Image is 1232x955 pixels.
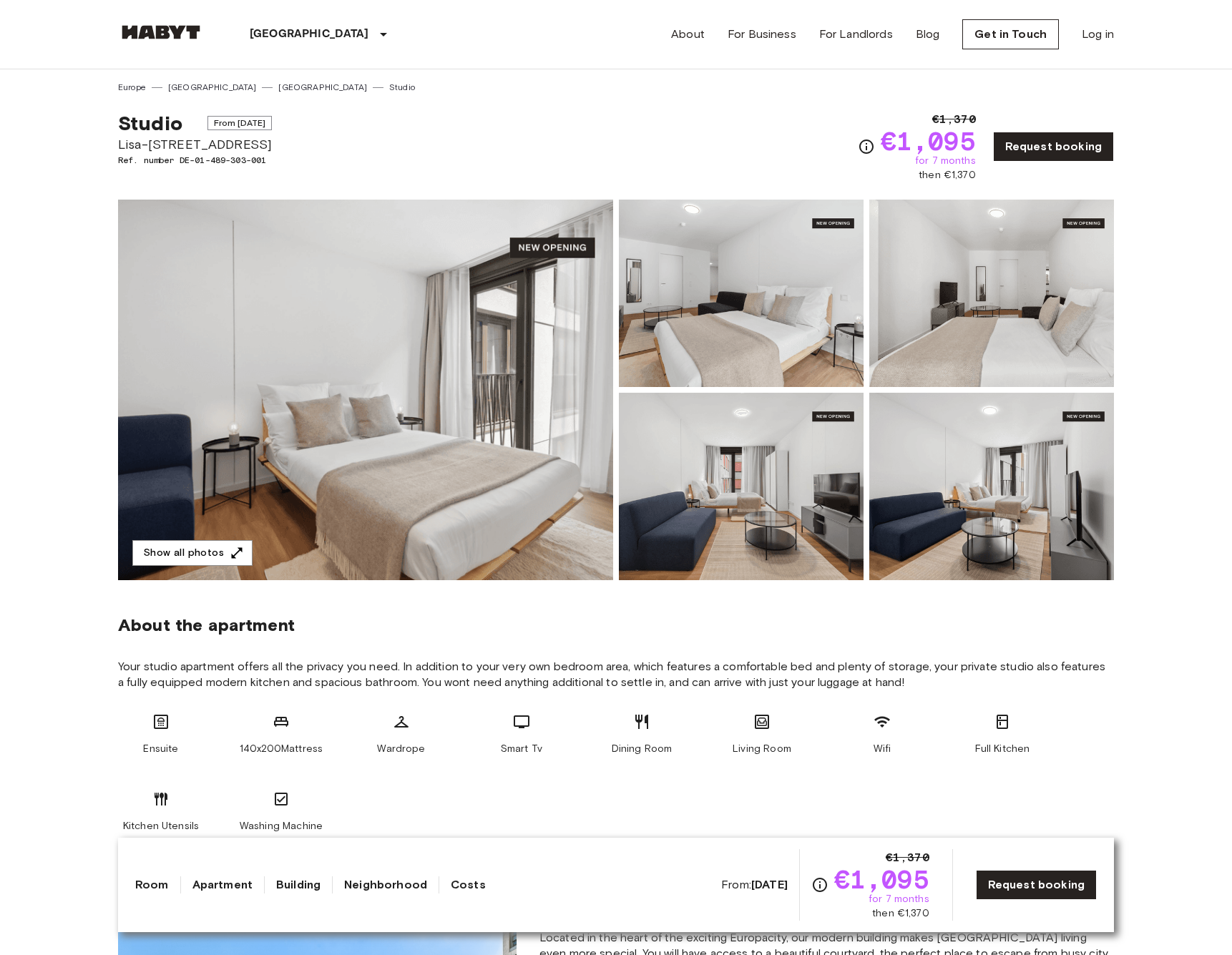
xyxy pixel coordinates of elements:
[501,742,542,756] span: Smart Tv
[874,742,891,756] span: Wifi
[276,876,321,893] a: Building
[192,876,253,893] a: Apartment
[869,200,1114,387] img: Picture of unit DE-01-489-303-001
[143,742,178,756] span: Ensuite
[389,81,415,94] a: Studio
[118,25,204,39] img: Habyt
[118,200,613,580] img: Marketing picture of unit DE-01-489-303-001
[915,154,976,168] span: for 7 months
[993,132,1114,162] a: Request booking
[132,540,253,567] button: Show all photos
[872,906,929,921] span: then €1,370
[1082,26,1114,43] a: Log in
[919,168,976,182] span: then €1,370
[240,742,323,756] span: 140x200Mattress
[451,876,486,893] a: Costs
[962,19,1059,49] a: Get in Touch
[135,876,169,893] a: Room
[869,892,929,906] span: for 7 months
[118,659,1114,690] span: Your studio apartment offers all the privacy you need. In addition to your very own bedroom area,...
[118,614,295,636] span: About the apartment
[728,26,796,43] a: For Business
[721,877,788,893] span: From:
[932,111,976,128] span: €1,370
[377,742,425,756] span: Wardrope
[123,819,199,833] span: Kitchen Utensils
[250,26,369,43] p: [GEOGRAPHIC_DATA]
[811,876,828,893] svg: Check cost overview for full price breakdown. Please note that discounts apply to new joiners onl...
[869,393,1114,580] img: Picture of unit DE-01-489-303-001
[976,870,1097,900] a: Request booking
[207,116,273,130] span: From [DATE]
[344,876,427,893] a: Neighborhood
[612,742,673,756] span: Dining Room
[671,26,705,43] a: About
[240,819,323,833] span: Washing Machine
[834,866,929,892] span: €1,095
[858,138,875,155] svg: Check cost overview for full price breakdown. Please note that discounts apply to new joiners onl...
[619,200,864,387] img: Picture of unit DE-01-489-303-001
[751,878,788,891] b: [DATE]
[819,26,893,43] a: For Landlords
[733,742,791,756] span: Living Room
[881,128,976,154] span: €1,095
[118,111,182,135] span: Studio
[886,849,929,866] span: €1,370
[118,154,272,167] span: Ref. number DE-01-489-303-001
[168,81,257,94] a: [GEOGRAPHIC_DATA]
[118,135,272,154] span: Lisa-[STREET_ADDRESS]
[619,393,864,580] img: Picture of unit DE-01-489-303-001
[916,26,940,43] a: Blog
[278,81,367,94] a: [GEOGRAPHIC_DATA]
[975,742,1030,756] span: Full Kitchen
[118,81,146,94] a: Europe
